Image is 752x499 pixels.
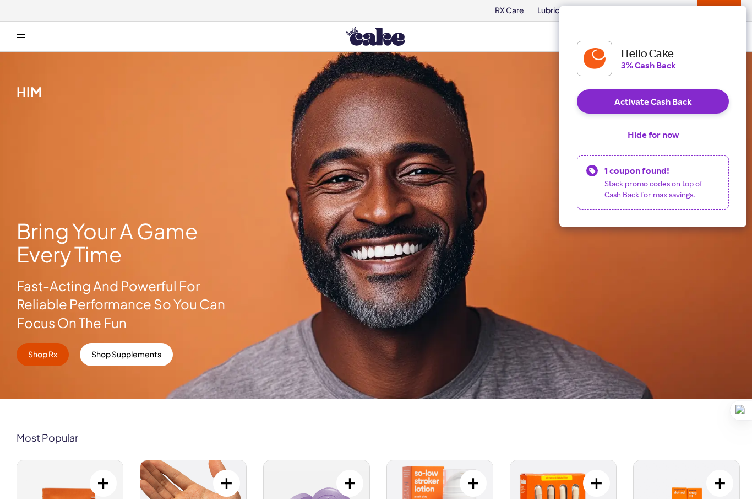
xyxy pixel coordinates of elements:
a: Shop Supplements [80,343,173,366]
span: Him [17,83,42,100]
img: Hello Cake [346,27,405,46]
p: Fast-Acting And Powerful For Reliable Performance So You Can Focus On The Fun [17,277,227,332]
a: Shop Rx [17,343,69,366]
h1: Bring Your A Game Every Time [17,219,227,266]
